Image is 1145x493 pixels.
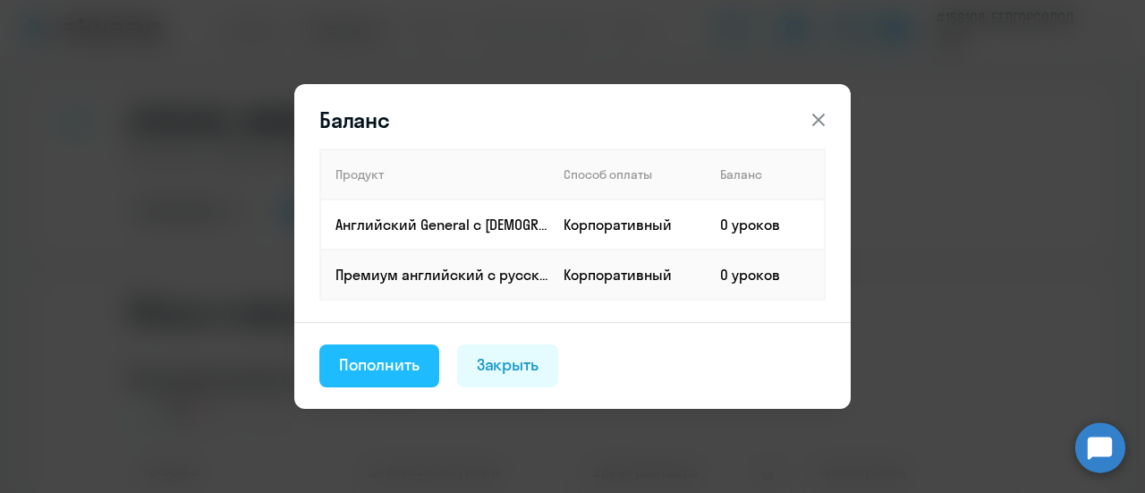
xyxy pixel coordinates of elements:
[335,265,548,285] p: Премиум английский с русскоговорящим преподавателем
[319,344,439,387] button: Пополнить
[706,250,825,300] td: 0 уроков
[706,200,825,250] td: 0 уроков
[320,149,549,200] th: Продукт
[335,215,548,234] p: Английский General с [DEMOGRAPHIC_DATA] преподавателем
[549,250,706,300] td: Корпоративный
[549,149,706,200] th: Способ оплаты
[294,106,851,134] header: Баланс
[549,200,706,250] td: Корпоративный
[339,353,420,377] div: Пополнить
[477,353,539,377] div: Закрыть
[706,149,825,200] th: Баланс
[457,344,559,387] button: Закрыть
